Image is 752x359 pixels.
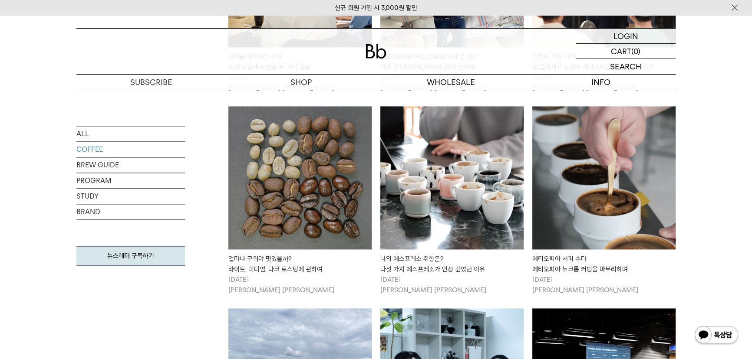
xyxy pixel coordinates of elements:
[532,254,676,274] div: 에티오피아 커피 수다 에티오피아 뉴크롭 커핑을 마무리하며
[76,246,185,265] a: 뉴스레터 구독하기
[380,106,524,249] img: 나의 에스프레소 취향은?다섯 가지 에스프레소가 인상 깊었던 이유
[532,106,676,295] a: 에티오피아 커피 수다에티오피아 뉴크롭 커핑을 마무리하며 에티오피아 커피 수다에티오피아 뉴크롭 커핑을 마무리하며 [DATE][PERSON_NAME] [PERSON_NAME]
[613,29,638,43] p: LOGIN
[76,75,226,90] a: SUBSCRIBE
[631,44,640,59] p: (0)
[376,75,526,90] p: WHOLESALE
[380,106,524,295] a: 나의 에스프레소 취향은?다섯 가지 에스프레소가 인상 깊었던 이유 나의 에스프레소 취향은?다섯 가지 에스프레소가 인상 깊었던 이유 [DATE][PERSON_NAME] [PERS...
[76,189,185,204] a: STUDY
[526,75,676,90] p: INFO
[76,126,185,141] a: ALL
[366,44,386,59] img: 로고
[694,325,739,346] img: 카카오톡 채널 1:1 채팅 버튼
[380,254,524,274] div: 나의 에스프레소 취향은? 다섯 가지 에스프레소가 인상 깊었던 이유
[380,274,524,295] p: [DATE] [PERSON_NAME] [PERSON_NAME]
[76,142,185,157] a: COFFEE
[76,204,185,219] a: BRAND
[335,4,417,12] a: 신규 회원 가입 시 3,000원 할인
[228,274,372,295] p: [DATE] [PERSON_NAME] [PERSON_NAME]
[576,44,676,59] a: CART (0)
[532,106,676,249] img: 에티오피아 커피 수다에티오피아 뉴크롭 커핑을 마무리하며
[532,274,676,295] p: [DATE] [PERSON_NAME] [PERSON_NAME]
[228,254,372,274] div: 얼마나 구워야 맛있을까? 라이트, 미디엄, 다크 로스팅에 관하여
[76,157,185,173] a: BREW GUIDE
[611,44,631,59] p: CART
[228,106,372,249] img: 얼마나 구워야 맛있을까?라이트, 미디엄, 다크 로스팅에 관하여
[76,173,185,188] a: PROGRAM
[576,29,676,44] a: LOGIN
[228,106,372,295] a: 얼마나 구워야 맛있을까?라이트, 미디엄, 다크 로스팅에 관하여 얼마나 구워야 맛있을까?라이트, 미디엄, 다크 로스팅에 관하여 [DATE][PERSON_NAME] [PERSON...
[610,59,641,74] p: SEARCH
[226,75,376,90] a: SHOP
